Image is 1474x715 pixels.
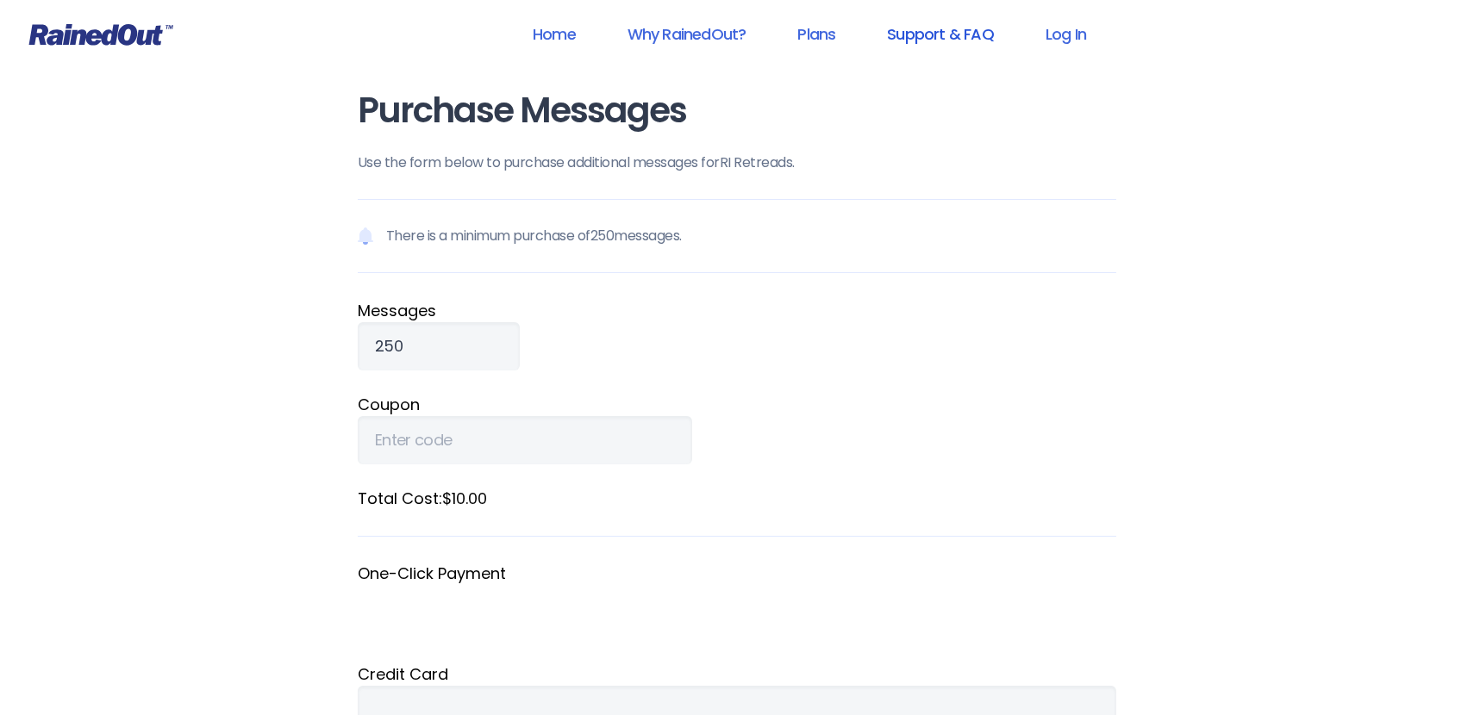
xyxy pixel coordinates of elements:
a: Log In [1023,15,1109,53]
input: Qty [358,322,520,370]
h1: Purchase Messages [358,91,1116,130]
p: There is a minimum purchase of 250 messages. [358,199,1116,273]
a: Why RainedOut? [605,15,769,53]
div: Credit Card [358,662,1116,686]
a: Plans [775,15,858,53]
a: Support & FAQ [865,15,1015,53]
input: Enter code [358,416,692,464]
img: Notification icon [358,226,373,246]
fieldset: One-Click Payment [358,563,1116,640]
p: Use the form below to purchase additional messages for RI Retreads . [358,152,1116,173]
a: Home [510,15,598,53]
iframe: Secure payment button frame [358,585,1116,640]
label: Total Cost: $10.00 [358,487,1116,510]
label: Coupon [358,393,1116,416]
label: Message s [358,299,1116,322]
